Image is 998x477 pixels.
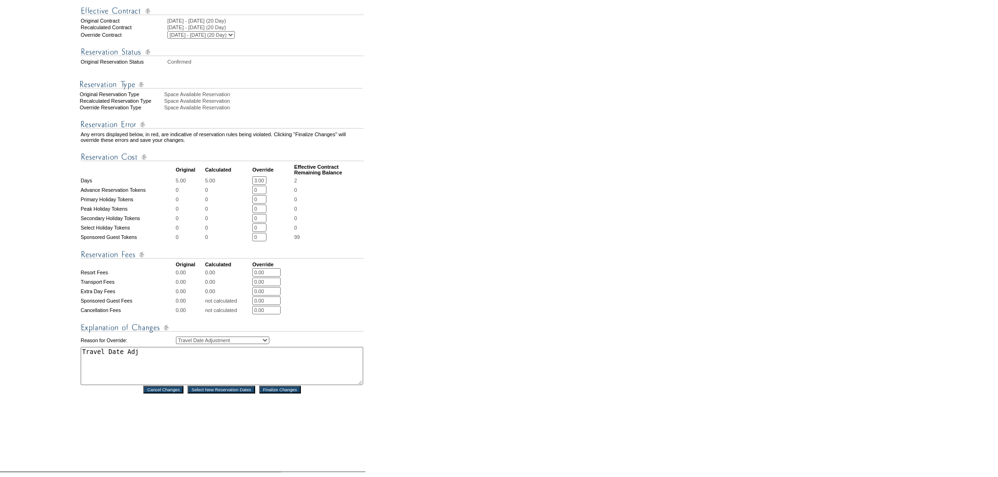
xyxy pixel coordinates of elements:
[259,386,301,394] input: Finalize Changes
[205,262,251,267] td: Calculated
[80,79,363,90] img: Reservation Type
[81,249,364,261] img: Reservation Fees
[81,287,175,296] td: Extra Day Fees
[176,205,204,213] td: 0
[205,268,251,277] td: 0.00
[80,105,163,110] div: Override Reservation Type
[294,197,297,202] span: 0
[81,119,364,131] img: Reservation Errors
[176,306,204,314] td: 0.00
[81,306,175,314] td: Cancellation Fees
[188,386,255,394] input: Select New Reservation Dates
[164,91,365,97] div: Space Available Reservation
[205,278,251,286] td: 0.00
[164,98,365,104] div: Space Available Reservation
[205,223,251,232] td: 0
[205,176,251,185] td: 5.00
[167,25,364,30] td: [DATE] - [DATE] (20 Day)
[205,186,251,194] td: 0
[81,186,175,194] td: Advance Reservation Tokens
[81,268,175,277] td: Resort Fees
[81,214,175,222] td: Secondary Holiday Tokens
[81,31,166,39] td: Override Contract
[294,178,297,183] span: 2
[176,186,204,194] td: 0
[205,296,251,305] td: not calculated
[81,322,364,334] img: Explanation of Changes
[205,233,251,241] td: 0
[205,164,251,175] td: Calculated
[252,262,293,267] td: Override
[81,25,166,30] td: Recalculated Contract
[81,132,364,143] td: Any errors displayed below, in red, are indicative of reservation rules being violated. Clicking ...
[80,91,163,97] div: Original Reservation Type
[81,205,175,213] td: Peak Holiday Tokens
[164,105,365,110] div: Space Available Reservation
[176,268,204,277] td: 0.00
[143,386,183,394] input: Cancel Changes
[205,195,251,204] td: 0
[294,215,297,221] span: 0
[81,223,175,232] td: Select Holiday Tokens
[294,164,364,175] td: Effective Contract Remaining Balance
[205,306,251,314] td: not calculated
[81,278,175,286] td: Transport Fees
[81,176,175,185] td: Days
[167,18,364,24] td: [DATE] - [DATE] (20 Day)
[176,296,204,305] td: 0.00
[176,195,204,204] td: 0
[176,287,204,296] td: 0.00
[205,287,251,296] td: 0.00
[176,262,204,267] td: Original
[81,46,364,58] img: Reservation Status
[81,59,166,65] td: Original Reservation Status
[176,214,204,222] td: 0
[81,233,175,241] td: Sponsored Guest Tokens
[294,234,300,240] span: 99
[176,176,204,185] td: 5.00
[81,151,364,163] img: Reservation Cost
[176,233,204,241] td: 0
[176,164,204,175] td: Original
[81,335,175,346] td: Reason for Override:
[81,18,166,24] td: Original Contract
[81,5,364,17] img: Effective Contract
[176,278,204,286] td: 0.00
[80,98,163,104] div: Recalculated Reservation Type
[294,225,297,230] span: 0
[205,214,251,222] td: 0
[81,195,175,204] td: Primary Holiday Tokens
[294,206,297,212] span: 0
[294,187,297,193] span: 0
[167,59,364,65] td: Confirmed
[176,223,204,232] td: 0
[205,205,251,213] td: 0
[81,296,175,305] td: Sponsored Guest Fees
[252,164,293,175] td: Override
